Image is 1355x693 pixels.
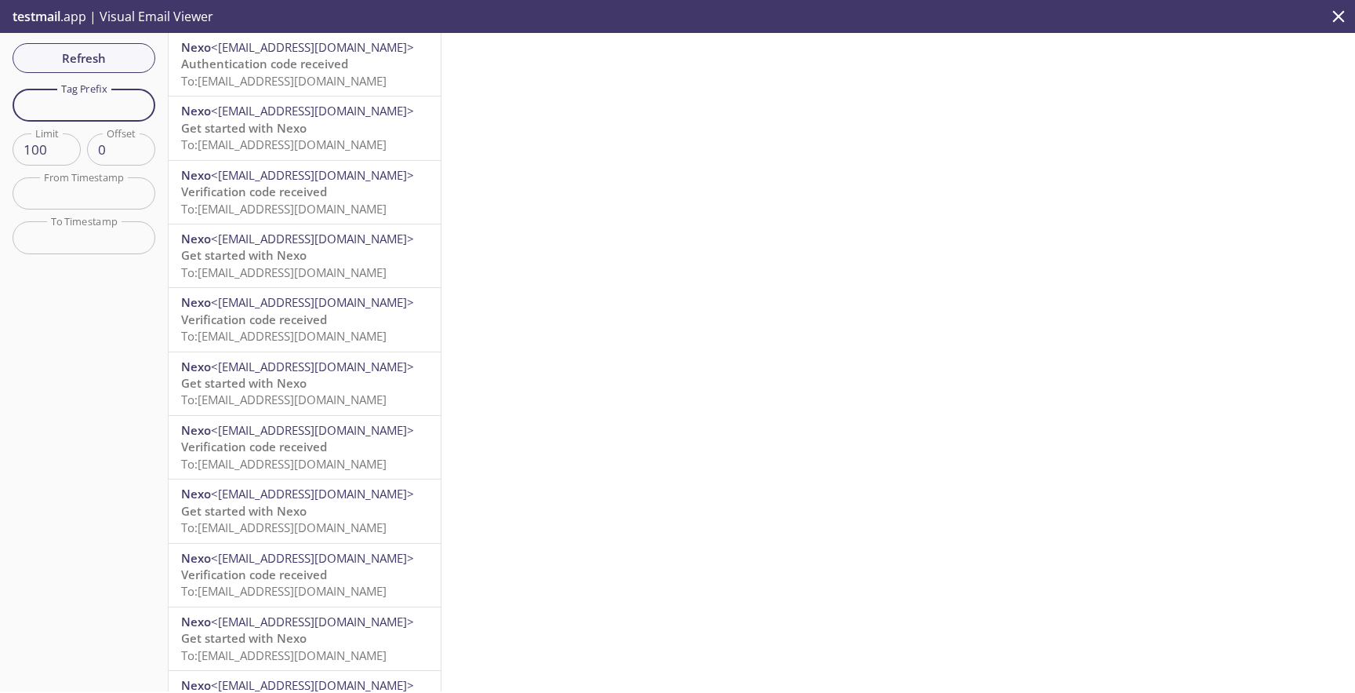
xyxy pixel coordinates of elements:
[181,439,327,454] span: Verification code received
[169,544,441,607] div: Nexo<[EMAIL_ADDRESS][DOMAIN_NAME]>Verification code receivedTo:[EMAIL_ADDRESS][DOMAIN_NAME]
[181,312,327,327] span: Verification code received
[25,48,143,68] span: Refresh
[211,359,414,374] span: <[EMAIL_ADDRESS][DOMAIN_NAME]>
[181,614,211,629] span: Nexo
[181,567,327,582] span: Verification code received
[181,359,211,374] span: Nexo
[181,103,211,119] span: Nexo
[181,375,307,391] span: Get started with Nexo
[181,503,307,519] span: Get started with Nexo
[181,247,307,263] span: Get started with Nexo
[181,264,387,280] span: To: [EMAIL_ADDRESS][DOMAIN_NAME]
[211,167,414,183] span: <[EMAIL_ADDRESS][DOMAIN_NAME]>
[181,550,211,566] span: Nexo
[169,97,441,159] div: Nexo<[EMAIL_ADDRESS][DOMAIN_NAME]>Get started with NexoTo:[EMAIL_ADDRESS][DOMAIN_NAME]
[211,231,414,246] span: <[EMAIL_ADDRESS][DOMAIN_NAME]>
[211,677,414,693] span: <[EMAIL_ADDRESS][DOMAIN_NAME]>
[181,583,387,599] span: To: [EMAIL_ADDRESS][DOMAIN_NAME]
[181,167,211,183] span: Nexo
[181,231,211,246] span: Nexo
[169,607,441,670] div: Nexo<[EMAIL_ADDRESS][DOMAIN_NAME]>Get started with NexoTo:[EMAIL_ADDRESS][DOMAIN_NAME]
[181,328,387,344] span: To: [EMAIL_ADDRESS][DOMAIN_NAME]
[181,201,387,217] span: To: [EMAIL_ADDRESS][DOMAIN_NAME]
[211,294,414,310] span: <[EMAIL_ADDRESS][DOMAIN_NAME]>
[181,294,211,310] span: Nexo
[181,392,387,407] span: To: [EMAIL_ADDRESS][DOMAIN_NAME]
[169,352,441,415] div: Nexo<[EMAIL_ADDRESS][DOMAIN_NAME]>Get started with NexoTo:[EMAIL_ADDRESS][DOMAIN_NAME]
[181,137,387,152] span: To: [EMAIL_ADDRESS][DOMAIN_NAME]
[181,630,307,646] span: Get started with Nexo
[181,73,387,89] span: To: [EMAIL_ADDRESS][DOMAIN_NAME]
[181,184,327,199] span: Verification code received
[181,677,211,693] span: Nexo
[211,614,414,629] span: <[EMAIL_ADDRESS][DOMAIN_NAME]>
[211,422,414,438] span: <[EMAIL_ADDRESS][DOMAIN_NAME]>
[181,520,387,535] span: To: [EMAIL_ADDRESS][DOMAIN_NAME]
[181,56,348,71] span: Authentication code received
[211,39,414,55] span: <[EMAIL_ADDRESS][DOMAIN_NAME]>
[211,103,414,119] span: <[EMAIL_ADDRESS][DOMAIN_NAME]>
[211,550,414,566] span: <[EMAIL_ADDRESS][DOMAIN_NAME]>
[169,224,441,287] div: Nexo<[EMAIL_ADDRESS][DOMAIN_NAME]>Get started with NexoTo:[EMAIL_ADDRESS][DOMAIN_NAME]
[181,120,307,136] span: Get started with Nexo
[181,39,211,55] span: Nexo
[181,456,387,472] span: To: [EMAIL_ADDRESS][DOMAIN_NAME]
[181,486,211,502] span: Nexo
[181,647,387,663] span: To: [EMAIL_ADDRESS][DOMAIN_NAME]
[169,480,441,542] div: Nexo<[EMAIL_ADDRESS][DOMAIN_NAME]>Get started with NexoTo:[EMAIL_ADDRESS][DOMAIN_NAME]
[13,43,155,73] button: Refresh
[169,416,441,479] div: Nexo<[EMAIL_ADDRESS][DOMAIN_NAME]>Verification code receivedTo:[EMAIL_ADDRESS][DOMAIN_NAME]
[211,486,414,502] span: <[EMAIL_ADDRESS][DOMAIN_NAME]>
[13,8,60,25] span: testmail
[169,33,441,96] div: Nexo<[EMAIL_ADDRESS][DOMAIN_NAME]>Authentication code receivedTo:[EMAIL_ADDRESS][DOMAIN_NAME]
[169,161,441,224] div: Nexo<[EMAIL_ADDRESS][DOMAIN_NAME]>Verification code receivedTo:[EMAIL_ADDRESS][DOMAIN_NAME]
[181,422,211,438] span: Nexo
[169,288,441,351] div: Nexo<[EMAIL_ADDRESS][DOMAIN_NAME]>Verification code receivedTo:[EMAIL_ADDRESS][DOMAIN_NAME]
